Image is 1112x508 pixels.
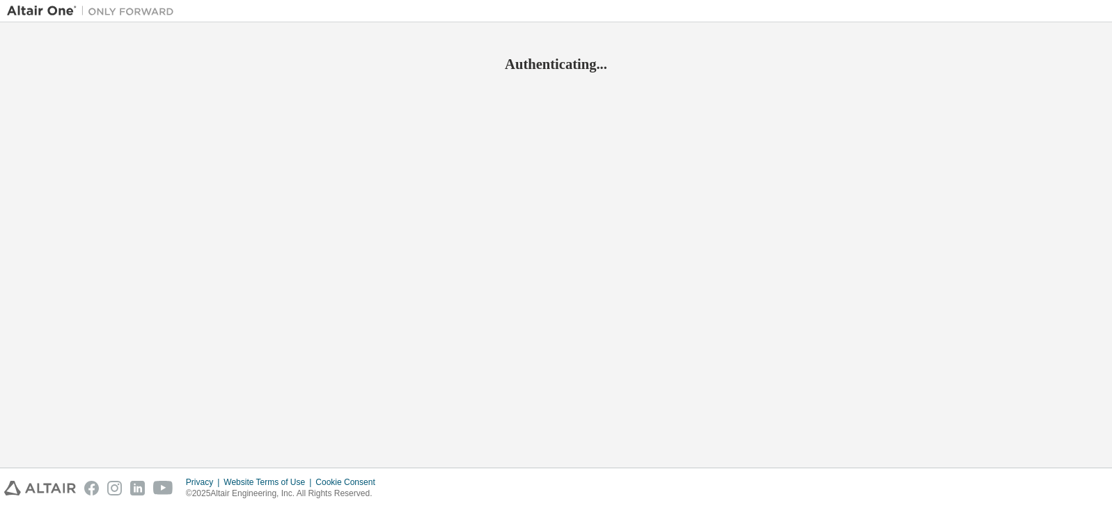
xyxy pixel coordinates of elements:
[7,55,1105,73] h2: Authenticating...
[224,477,315,488] div: Website Terms of Use
[315,477,383,488] div: Cookie Consent
[153,481,173,495] img: youtube.svg
[107,481,122,495] img: instagram.svg
[4,481,76,495] img: altair_logo.svg
[130,481,145,495] img: linkedin.svg
[84,481,99,495] img: facebook.svg
[186,477,224,488] div: Privacy
[7,4,181,18] img: Altair One
[186,488,384,500] p: © 2025 Altair Engineering, Inc. All Rights Reserved.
